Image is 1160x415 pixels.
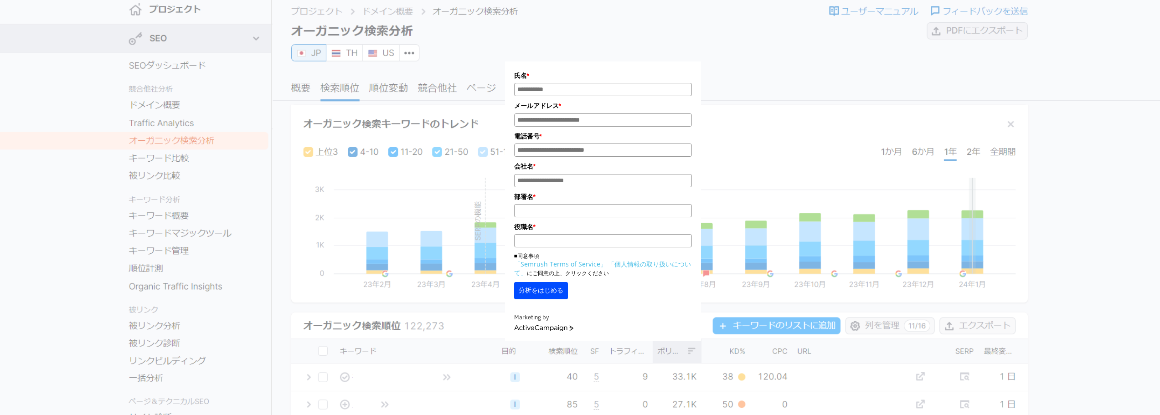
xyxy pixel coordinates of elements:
label: 部署名 [514,192,692,202]
div: Marketing by [514,313,692,323]
label: 役職名 [514,222,692,232]
a: 「個人情報の取り扱いについて」 [514,260,691,277]
label: 電話番号 [514,131,692,141]
label: 会社名 [514,161,692,171]
a: 「Semrush Terms of Service」 [514,260,607,268]
button: 分析をはじめる [514,282,568,299]
p: ■同意事項 にご同意の上、クリックください [514,252,692,277]
label: 氏名 [514,71,692,81]
label: メールアドレス [514,101,692,111]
